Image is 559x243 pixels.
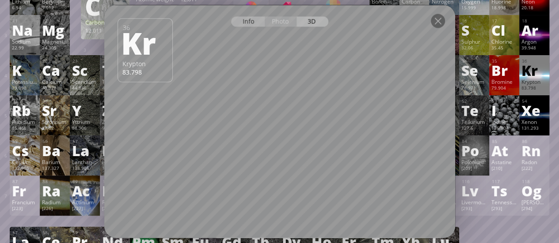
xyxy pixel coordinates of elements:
div: 18 [522,18,547,24]
div: Ts [491,183,517,198]
div: Magnesium [42,38,68,45]
div: 87 [12,179,38,184]
div: Zirconium [102,118,128,125]
div: 117 [492,179,517,184]
div: S [461,23,487,37]
div: Cs [12,143,38,157]
div: Strontium [42,118,68,125]
div: Argon [521,38,547,45]
div: Cesium [12,158,38,165]
div: Se [461,63,487,77]
div: 40.078 [42,85,68,92]
div: Actinium [72,198,98,206]
div: Xenon [521,118,547,125]
div: 55 [12,138,38,144]
div: 57 [12,230,38,236]
div: Polonium [461,158,487,165]
div: 20.18 [521,5,547,12]
div: Po [461,143,487,157]
div: Rubidium [12,118,38,125]
div: 22.99 [12,45,38,52]
div: Radium [42,198,68,206]
div: 15.999 [461,5,487,12]
div: I [491,103,517,117]
div: Sr [42,103,68,117]
div: [267] [102,206,128,213]
div: Zr [102,103,128,117]
div: 83.798 [521,85,547,92]
div: 36 [522,58,547,64]
div: 137.327 [42,165,68,172]
div: Tennessine [491,198,517,206]
div: Rf [102,183,128,198]
div: Lv [461,183,487,198]
div: At [491,143,517,157]
div: 89 [72,179,98,184]
div: 11 [12,18,38,24]
div: [294] [521,206,547,213]
div: Carbon [85,19,125,26]
div: Hf [102,143,128,157]
div: 85 [492,138,517,144]
div: 52 [462,98,487,104]
div: 91.224 [102,125,128,132]
div: 19 [12,58,38,64]
div: Kr [121,27,167,57]
div: 126.904 [491,125,517,132]
div: 16 [462,18,487,24]
div: Astatine [491,158,517,165]
div: La [72,143,98,157]
div: Francium [12,198,38,206]
div: [223] [12,206,38,213]
div: Tellurium [461,118,487,125]
div: Y [72,103,98,117]
div: 22 [103,58,128,64]
div: 87.62 [42,125,68,132]
div: K [12,63,38,77]
div: 59 [72,230,98,236]
div: 34 [462,58,487,64]
div: [227] [72,206,98,213]
div: Ca [42,63,68,77]
div: Lanthanum [72,158,98,165]
div: Sodium [12,38,38,45]
div: 88 [42,179,68,184]
div: Sc [72,63,98,77]
div: [209] [461,165,487,172]
div: Radon [521,158,547,165]
div: Iodine [491,118,517,125]
div: Ar [521,23,547,37]
div: 47.867 [102,85,128,92]
div: 20 [42,58,68,64]
div: 138.905 [72,165,98,172]
div: Photo [265,16,297,26]
div: 79.904 [491,85,517,92]
div: Chlorine [491,38,517,45]
div: 118 [522,179,547,184]
div: 18.998 [491,5,517,12]
div: 72 [103,138,128,144]
div: 56 [42,138,68,144]
div: 6.94 [12,5,38,12]
div: [226] [42,206,68,213]
div: Br [491,63,517,77]
div: 178.49 [102,165,128,172]
div: 39 [72,98,98,104]
div: 104 [103,179,128,184]
div: 21 [72,58,98,64]
div: Titanium [102,78,128,85]
div: 60 [103,230,128,236]
div: 54 [522,98,547,104]
div: Fr [12,183,38,198]
div: Krypton [521,78,547,85]
div: Na [12,23,38,37]
div: Info [231,16,265,26]
div: Krypton [122,59,168,67]
div: 32.06 [461,45,487,52]
div: 24.305 [42,45,68,52]
div: Rb [12,103,38,117]
div: Xe [521,103,547,117]
div: 35.45 [491,45,517,52]
div: 12.011 [85,27,125,34]
div: Sulphur [461,38,487,45]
